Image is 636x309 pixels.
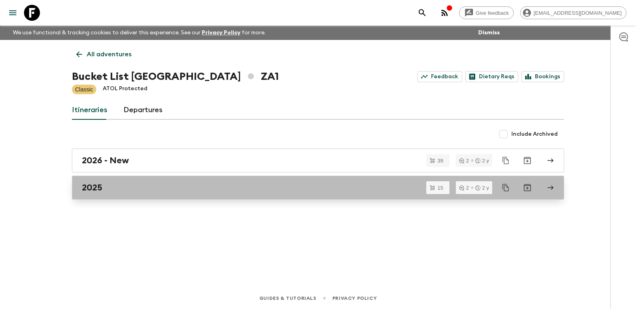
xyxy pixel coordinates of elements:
[72,46,136,62] a: All adventures
[414,5,430,21] button: search adventures
[10,26,269,40] p: We use functional & tracking cookies to deliver this experience. See our for more.
[72,69,279,85] h1: Bucket List [GEOGRAPHIC_DATA] ZA1
[475,185,489,190] div: 2 y
[72,101,107,120] a: Itineraries
[82,182,102,193] h2: 2025
[499,180,513,195] button: Duplicate
[475,158,489,163] div: 2 y
[465,71,518,82] a: Dietary Reqs
[520,6,626,19] div: [EMAIL_ADDRESS][DOMAIN_NAME]
[259,294,316,303] a: Guides & Tutorials
[72,176,564,200] a: 2025
[103,85,147,94] p: ATOL Protected
[499,153,513,168] button: Duplicate
[459,6,514,19] a: Give feedback
[82,155,129,166] h2: 2026 - New
[72,149,564,172] a: 2026 - New
[332,294,377,303] a: Privacy Policy
[471,10,513,16] span: Give feedback
[417,71,462,82] a: Feedback
[529,10,626,16] span: [EMAIL_ADDRESS][DOMAIN_NAME]
[459,185,469,190] div: 2
[521,71,564,82] a: Bookings
[433,158,448,163] span: 39
[87,50,131,59] p: All adventures
[459,158,469,163] div: 2
[476,27,502,38] button: Dismiss
[519,153,535,168] button: Archive
[123,101,163,120] a: Departures
[202,30,240,36] a: Privacy Policy
[511,130,558,138] span: Include Archived
[75,85,93,93] p: Classic
[433,185,448,190] span: 15
[5,5,21,21] button: menu
[519,180,535,196] button: Archive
